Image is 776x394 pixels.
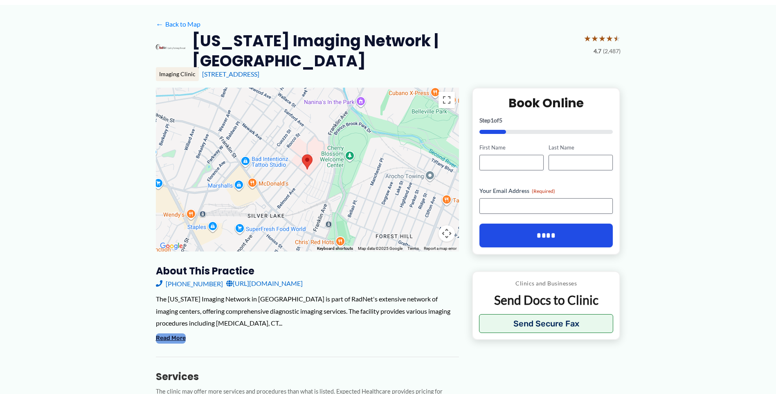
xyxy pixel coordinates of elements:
[479,278,614,289] p: Clinics and Businesses
[479,144,544,152] label: First Name
[158,241,185,251] img: Google
[156,67,199,81] div: Imaging Clinic
[202,70,259,78] a: [STREET_ADDRESS]
[532,188,555,194] span: (Required)
[490,117,494,124] span: 1
[549,144,613,152] label: Last Name
[317,246,353,251] button: Keyboard shortcuts
[594,46,601,57] span: 4.7
[439,92,455,108] button: Toggle fullscreen view
[156,277,223,290] a: [PHONE_NUMBER]
[606,31,613,46] span: ★
[226,277,303,290] a: [URL][DOMAIN_NAME]
[156,18,200,30] a: ←Back to Map
[439,225,455,242] button: Map camera controls
[479,292,614,308] p: Send Docs to Clinic
[603,46,621,57] span: (2,487)
[192,31,577,71] h2: [US_STATE] Imaging Network | [GEOGRAPHIC_DATA]
[156,370,459,383] h3: Services
[598,31,606,46] span: ★
[499,117,502,124] span: 5
[479,314,614,333] button: Send Secure Fax
[156,333,186,343] button: Read More
[613,31,621,46] span: ★
[156,265,459,277] h3: About this practice
[584,31,591,46] span: ★
[591,31,598,46] span: ★
[424,246,457,251] a: Report a map error
[156,20,164,28] span: ←
[407,246,419,251] a: Terms (opens in new tab)
[358,246,403,251] span: Map data ©2025 Google
[156,293,459,329] div: The [US_STATE] Imaging Network in [GEOGRAPHIC_DATA] is part of RadNet's extensive network of imag...
[158,241,185,251] a: Open this area in Google Maps (opens a new window)
[479,187,613,195] label: Your Email Address
[479,95,613,111] h2: Book Online
[479,118,613,123] p: Step of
